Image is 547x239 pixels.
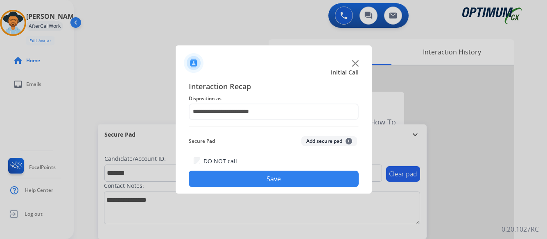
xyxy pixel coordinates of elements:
[189,81,359,94] span: Interaction Recap
[301,136,357,146] button: Add secure pad+
[502,224,539,234] p: 0.20.1027RC
[189,171,359,187] button: Save
[189,94,359,104] span: Disposition as
[331,68,359,77] span: Initial Call
[203,157,237,165] label: DO NOT call
[184,53,203,73] img: contactIcon
[346,138,352,144] span: +
[189,136,215,146] span: Secure Pad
